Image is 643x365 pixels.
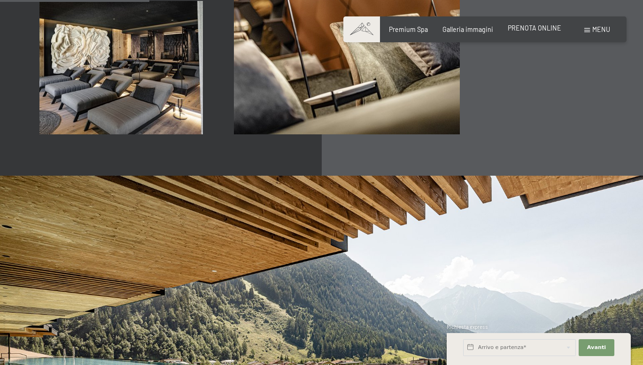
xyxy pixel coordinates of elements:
a: PRENOTA ONLINE [508,24,561,32]
a: Galleria immagini [442,25,493,33]
span: Menu [592,25,610,33]
button: Avanti [579,339,614,356]
img: [Translate to Italienisch:] [39,1,203,134]
span: Richiesta express [447,324,488,330]
a: Premium Spa [389,25,428,33]
span: Avanti [587,344,606,351]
